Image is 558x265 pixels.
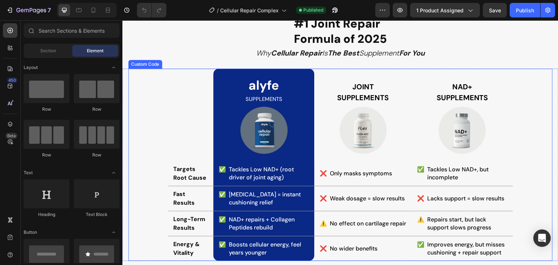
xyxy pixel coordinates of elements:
span: Repairs start, but lack support slows progress [305,195,385,212]
span: Text [24,170,33,176]
div: Row [74,106,120,113]
span: ✅ [295,220,302,228]
div: Beta [5,133,17,139]
th: Joint Supplements [192,48,289,141]
span: ✅ [96,145,104,153]
span: Button [24,229,37,236]
p: Fast Results [51,170,85,187]
span: ✅ [295,145,302,153]
div: Custom Code [7,41,38,47]
strong: Best [221,28,237,37]
div: Row [24,106,69,113]
div: Open Intercom Messenger [533,229,551,247]
div: Publish [516,7,534,14]
span: Tackles Low NAD+, but incomplete [305,145,385,162]
img: bottle-3.png [316,86,364,134]
span: Lacks support = slow results [305,174,382,182]
div: Undo/Redo [137,3,166,17]
img: bottle-2.png [217,86,264,134]
strong: For You [277,28,302,37]
span: Boosts cellular energy, feel years younger [106,220,186,237]
button: Publish [510,3,540,17]
span: 1 product assigned [416,7,464,14]
input: Search Sections & Elements [24,23,120,38]
strong: The [205,28,218,37]
span: Supplements [95,75,187,83]
iframe: Design area [122,20,558,265]
span: ✅ [96,195,104,203]
img: bottle-1.png [118,86,165,134]
span: Weak dosage = slow results [207,174,282,182]
p: Long-Term Results [51,195,85,212]
span: Toggle open [108,62,120,73]
p: Targets Root Cause [51,144,85,162]
span: ⚠️ [197,199,205,207]
span: Layout [24,64,38,71]
span: NAD+ repairs + Collagen Peptides rebuild [106,195,186,212]
button: 7 [3,3,54,17]
span: No wider benefits [207,224,255,232]
span: Save [489,7,501,13]
span: ❌ [197,149,205,157]
span: ❌ [197,174,205,182]
strong: Cellular Repair [149,28,200,37]
span: No effect on cartilage repair [207,199,284,207]
div: 450 [7,77,17,83]
span: ✅ [96,220,104,228]
span: Cellular Repair Complex [220,7,279,14]
span: ❌ [295,174,302,182]
span: Published [303,7,323,13]
span: [MEDICAL_DATA] = instant cushioning relief [106,170,186,187]
p: 7 [48,6,51,15]
span: Element [87,48,104,54]
div: Row [24,152,69,158]
span: Tackles Low NAD+ (root driver of joint aging) [106,145,186,162]
span: Toggle open [108,167,120,179]
div: Text Block [74,211,120,218]
div: Heading [24,211,69,218]
span: ✅ [96,170,104,178]
span: Improves energy, but misses cushioning + repair support [305,220,385,237]
span: Formula of 2025 [171,11,264,26]
button: 1 product assigned [410,3,480,17]
span: Only masks symptoms [207,149,270,157]
div: Row [74,152,120,158]
span: Toggle open [108,227,120,238]
span: / [217,7,219,14]
span: ❌ [197,224,205,232]
button: Save [483,3,507,17]
p: Energy & Vitality [51,220,85,237]
th: NAD+ Supplements [290,48,391,141]
th: alyfe [91,48,192,141]
span: ⚠️ [295,195,302,203]
span: Section [40,48,56,54]
p: Why Is Supplement [6,26,430,39]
